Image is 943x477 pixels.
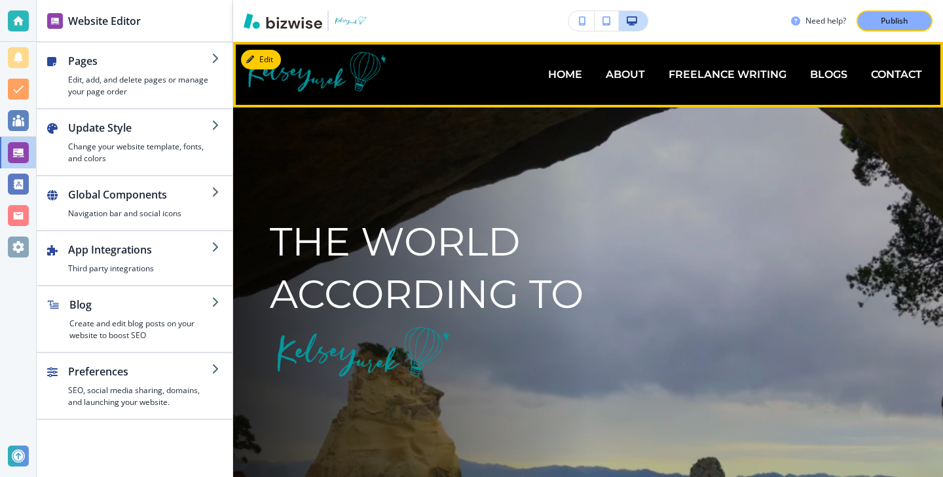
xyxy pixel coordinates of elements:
h2: Blog [69,297,212,313]
h4: Create and edit blog posts on your website to boost SEO [69,318,212,341]
h4: Third party integrations [68,263,212,275]
button: BlogCreate and edit blog posts on your website to boost SEO [37,286,232,352]
button: Publish [857,10,933,31]
p: THE WORLD ACCORDING TO [270,216,739,320]
p: FREELANCE WRITING [669,67,786,82]
h2: Global Components [68,187,212,202]
h4: Navigation bar and social icons [68,208,212,219]
p: CONTACT [871,67,922,82]
img: editor icon [47,13,63,29]
p: BLOGS [810,67,847,82]
button: PagesEdit, add, and delete pages or manage your page order [37,43,232,108]
h3: Need help? [805,15,846,27]
h2: Preferences [68,364,212,379]
h2: Update Style [68,120,212,136]
button: PreferencesSEO, social media sharing, domains, and launching your website. [37,353,232,419]
button: Update StyleChange your website template, fonts, and colors [37,109,232,175]
h4: Change your website template, fonts, and colors [68,141,212,164]
h4: Edit, add, and delete pages or manage your page order [68,74,212,98]
img: 8e2edef6617e9fbd921615d93ecd4394.webp [270,320,466,389]
button: Edit [241,50,281,69]
button: Global ComponentsNavigation bar and social icons [37,176,232,230]
h2: Pages [68,53,212,69]
h2: Website Editor [68,13,141,29]
h2: App Integrations [68,242,212,258]
img: Bizwise Logo [244,13,322,29]
p: ABOUT [606,67,645,82]
p: Publish [881,15,908,27]
img: Your Logo [334,15,369,28]
button: App IntegrationsThird party integrations [37,231,232,285]
img: THE WORLD ACCORDING TO KELSEY YUREK [242,47,399,102]
p: HOME [548,67,582,82]
h4: SEO, social media sharing, domains, and launching your website. [68,385,212,408]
